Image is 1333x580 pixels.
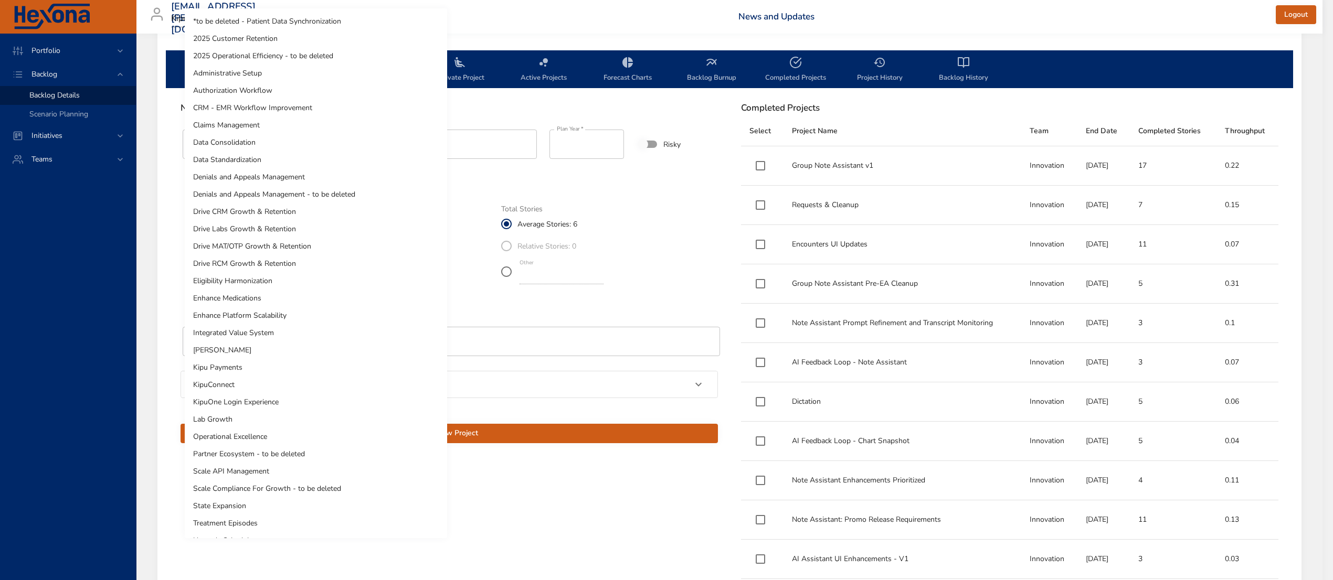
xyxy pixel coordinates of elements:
[185,359,447,376] li: Kipu Payments
[185,411,447,428] li: Lab Growth
[185,324,447,341] li: Integrated Value System
[185,393,447,411] li: KipuOne Login Experience
[185,255,447,272] li: Drive RCM Growth & Retention
[185,82,447,99] li: Authorization Workflow
[185,30,447,47] li: 2025 Customer Retention
[185,220,447,238] li: Drive Labs Growth & Retention
[185,151,447,168] li: Data Standardization
[185,134,447,151] li: Data Consolidation
[185,480,447,497] li: Scale Compliance For Growth - to be deleted
[185,168,447,186] li: Denials and Appeals Management
[185,341,447,359] li: [PERSON_NAME]
[185,47,447,65] li: 2025 Operational Efficiency - to be deleted
[185,514,447,532] li: Treatment Episodes
[185,238,447,255] li: Drive MAT/OTP Growth & Retention
[185,445,447,463] li: Partner Ecosystem - to be deleted
[185,13,447,30] li: *to be deleted - Patient Data Synchronization
[185,532,447,549] li: Upgrade Scheduler
[185,428,447,445] li: Operational Excellence
[185,463,447,480] li: Scale API Management
[185,289,447,307] li: Enhance Medications
[185,497,447,514] li: State Expansion
[185,116,447,134] li: Claims Management
[185,186,447,203] li: Denials and Appeals Management - to be deleted
[185,272,447,289] li: Eligibility Harmonization
[185,376,447,393] li: KipuConnect
[185,65,447,82] li: Administrative Setup
[185,203,447,220] li: Drive CRM Growth & Retention
[185,99,447,116] li: CRM - EMR Workflow Improvement
[185,307,447,324] li: Enhance Platform Scalability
